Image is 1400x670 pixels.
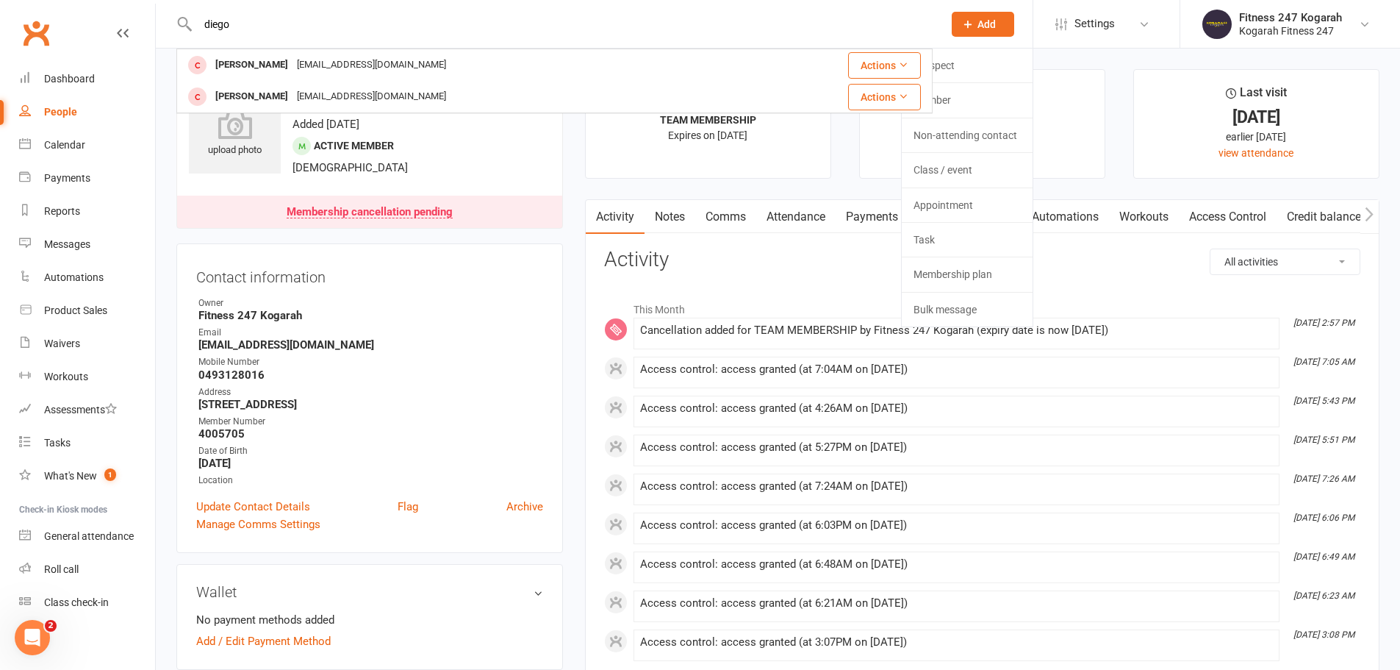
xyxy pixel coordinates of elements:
input: Search... [193,14,933,35]
a: General attendance kiosk mode [19,520,155,553]
div: What's New [44,470,97,482]
button: Actions [848,84,921,110]
a: Comms [695,200,756,234]
a: Workouts [19,360,155,393]
a: People [19,96,155,129]
div: Member Number [198,415,543,429]
a: Archive [506,498,543,516]
div: Messages [44,238,90,250]
a: Product Sales [19,294,155,327]
a: Access Control [1179,200,1277,234]
div: upload photo [189,110,281,158]
span: Expires on [DATE] [668,129,747,141]
h3: Contact information [196,263,543,285]
a: Payments [836,200,908,234]
li: This Month [604,294,1360,318]
a: Class kiosk mode [19,586,155,619]
div: [PERSON_NAME] [211,86,292,107]
h3: Activity [604,249,1360,271]
div: Cancellation added for TEAM MEMBERSHIP by Fitness 247 Kogarah (expiry date is now [DATE]) [640,324,1273,337]
strong: 4005705 [198,427,543,441]
div: Workouts [44,371,88,382]
a: Attendance [756,200,836,234]
i: [DATE] 7:05 AM [1293,357,1354,367]
i: [DATE] 3:08 PM [1293,630,1354,640]
a: Flag [398,498,418,516]
a: Dashboard [19,63,155,96]
i: [DATE] 2:57 PM [1293,318,1354,328]
div: [PERSON_NAME] [211,54,292,76]
span: 2 [45,620,57,632]
div: earlier [DATE] [1147,129,1365,145]
div: Class check-in [44,596,109,608]
div: Membership cancellation pending [287,207,453,218]
a: Task [902,223,1033,257]
div: Assessments [44,404,117,416]
li: No payment methods added [196,611,543,629]
div: Roll call [44,563,79,575]
i: [DATE] 6:49 AM [1293,552,1354,562]
div: Access control: access granted (at 4:26AM on [DATE]) [640,402,1273,415]
img: thumb_image1749097489.png [1202,10,1232,39]
div: Access control: access granted (at 6:48AM on [DATE]) [640,558,1273,571]
div: [DATE] [1147,110,1365,125]
a: Bulk message [902,293,1033,327]
div: Owner [198,296,543,310]
div: Mobile Number [198,355,543,369]
strong: [EMAIL_ADDRESS][DOMAIN_NAME] [198,338,543,352]
a: view attendance [1218,147,1293,159]
div: Access control: access granted (at 3:07PM on [DATE]) [640,636,1273,649]
span: [DEMOGRAPHIC_DATA] [292,161,408,174]
div: [EMAIL_ADDRESS][DOMAIN_NAME] [292,86,450,107]
i: [DATE] 5:51 PM [1293,435,1354,445]
div: Access control: access granted (at 6:21AM on [DATE]) [640,597,1273,610]
strong: TEAM MEMBERSHIP [660,114,756,126]
a: Activity [586,200,645,234]
i: [DATE] 6:23 AM [1293,591,1354,601]
strong: 0493128016 [198,368,543,382]
a: Non-attending contact [902,118,1033,152]
a: What's New1 [19,460,155,493]
a: Credit balance [1277,200,1371,234]
a: Reports [19,195,155,228]
div: People [44,106,77,118]
div: Calendar [44,139,85,151]
div: Access control: access granted (at 7:24AM on [DATE]) [640,480,1273,493]
a: Member [902,83,1033,117]
span: 1 [104,468,116,481]
div: Address [198,385,543,399]
a: Roll call [19,553,155,586]
span: Add [977,18,996,30]
div: Access control: access granted (at 6:03PM on [DATE]) [640,519,1273,532]
a: Notes [645,200,695,234]
div: Access control: access granted (at 5:27PM on [DATE]) [640,441,1273,454]
a: Add / Edit Payment Method [196,632,331,650]
div: Dashboard [44,73,95,85]
div: Access control: access granted (at 7:04AM on [DATE]) [640,363,1273,376]
p: Next: n/a Last: [DATE] [873,129,1091,152]
button: Add [952,12,1014,37]
a: Automations [19,261,155,294]
div: Reports [44,205,80,217]
a: Payments [19,162,155,195]
strong: Fitness 247 Kogarah [198,309,543,322]
iframe: Intercom live chat [15,620,50,655]
a: Prospect [902,49,1033,82]
strong: [DATE] [198,457,543,470]
a: Workouts [1109,200,1179,234]
a: Assessments [19,393,155,427]
h3: Wallet [196,584,543,600]
div: Product Sales [44,304,107,316]
strong: [STREET_ADDRESS] [198,398,543,411]
div: Date of Birth [198,444,543,458]
button: Actions [848,52,921,79]
i: [DATE] 6:06 PM [1293,513,1354,523]
a: Clubworx [18,15,54,51]
div: Fitness 247 Kogarah [1239,11,1342,24]
a: Manage Comms Settings [196,516,320,533]
a: Membership plan [902,257,1033,291]
a: Waivers [19,327,155,360]
div: Last visit [1226,83,1287,110]
div: Payments [44,172,90,184]
div: Automations [44,271,104,283]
